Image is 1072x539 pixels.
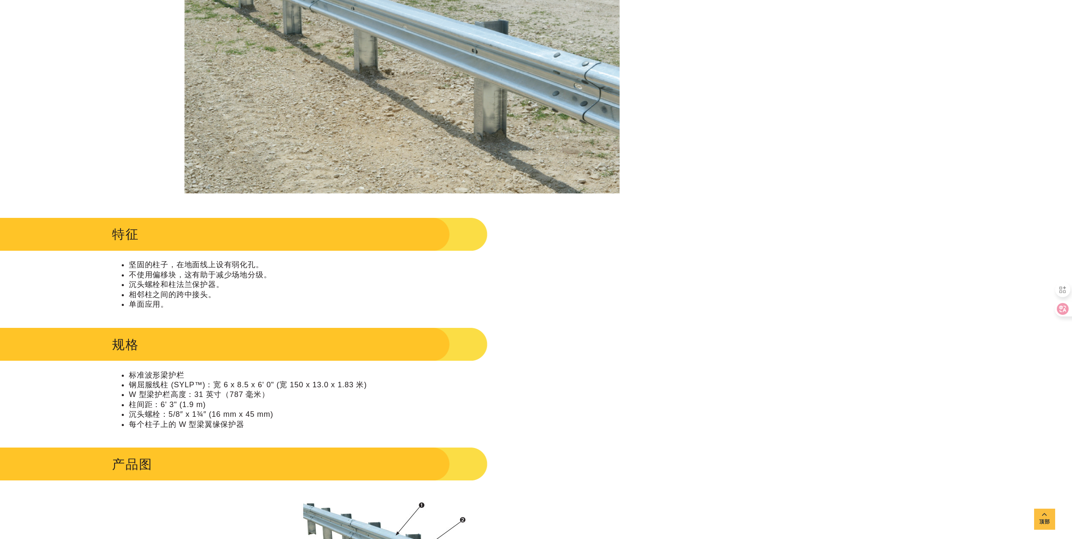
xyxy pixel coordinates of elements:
[129,280,224,289] font: 沉头螺栓和柱法兰保护器。
[1039,519,1050,525] font: 顶部
[129,290,216,299] font: 相邻柱之间的跨中接头。
[129,420,244,429] font: 每个柱子上的 W 型梁翼缘保护器
[129,410,273,418] font: 沉头螺栓：5/8″ x 1¾″ (16 mm x 45 mm)
[129,390,270,399] font: W 型梁护栏高度：31 英寸（787 毫米）
[112,338,139,351] font: 规格
[129,260,264,269] font: 坚固的柱子，在地面线上设有弱化孔。
[112,227,139,241] font: 特征
[129,300,168,308] font: 单面应用。
[129,271,271,279] font: 不使用偏移块，这有助于减少场地分级。
[129,400,206,409] font: 柱间距：6' 3" (1.9 m)
[112,457,152,471] font: 产品图
[129,381,367,389] font: 钢屈服线柱 (SYLP™)：宽 6 x 8.5 x 6' 0" (宽 150 x 13.0 x 1.83 米)
[1034,509,1055,530] a: 顶部
[129,371,184,379] font: 标准波形梁护栏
